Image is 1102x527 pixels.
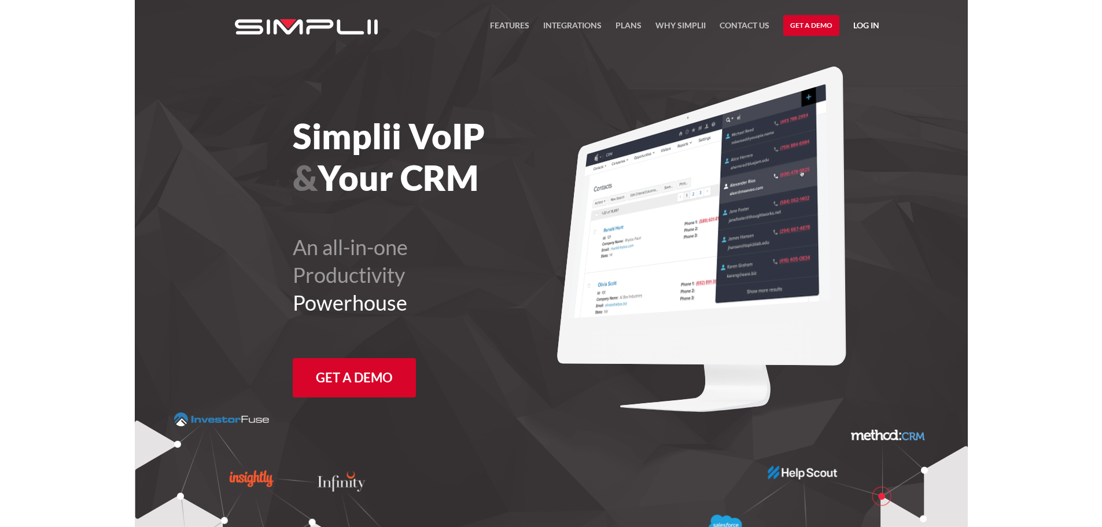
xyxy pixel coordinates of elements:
[293,233,615,316] h2: An all-in-one Productivity
[616,19,642,39] a: Plans
[293,290,407,315] span: Powerhouse
[853,19,879,36] a: Log in
[783,15,839,36] a: Get a Demo
[490,19,529,39] a: FEATURES
[293,358,416,397] a: Get a Demo
[655,19,706,39] a: Why Simplii
[293,157,318,198] span: &
[543,19,602,39] a: Integrations
[235,19,378,35] img: Simplii
[293,115,615,198] h1: Simplii VoIP Your CRM
[720,19,769,39] a: Contact US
